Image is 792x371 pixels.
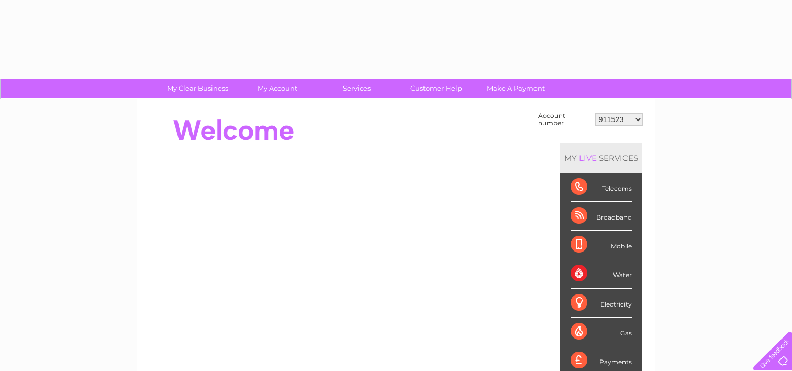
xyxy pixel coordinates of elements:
div: Telecoms [571,173,632,202]
div: MY SERVICES [560,143,642,173]
a: Make A Payment [473,79,559,98]
div: Gas [571,318,632,346]
div: Electricity [571,289,632,318]
div: LIVE [577,153,599,163]
a: My Account [234,79,320,98]
a: Customer Help [393,79,479,98]
div: Mobile [571,231,632,259]
a: My Clear Business [154,79,241,98]
div: Water [571,259,632,288]
td: Account number [536,110,593,129]
div: Broadband [571,202,632,231]
a: Services [314,79,400,98]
